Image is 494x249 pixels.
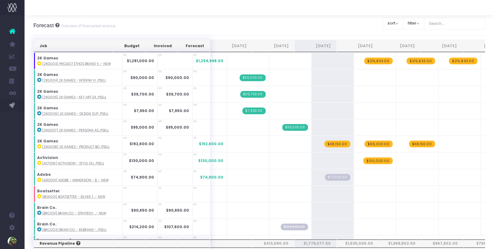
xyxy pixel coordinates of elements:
span: Streamtime Invoice: 922 – 2K Games - Persona Assets [282,124,308,131]
th: $413,080.00 [252,240,294,247]
strong: Activision [37,155,58,160]
th: Revenue Pipeline [34,240,114,247]
strong: $39,700.00 [131,92,154,97]
span: Streamtime Draft Invoice: null – [ADO001] Adobe - Immersion - Brand - New [325,174,350,181]
abbr: [ACT016] Activision - Style Guide and Icon Explore - Brand - Upsell [42,161,104,166]
th: Budget [113,40,145,52]
strong: $95,000.00 [166,125,189,130]
span: wayahead Revenue Forecast Item [324,141,350,147]
th: Sep 25: activate to sort column ascending [253,40,295,52]
span: Forecast [33,22,54,28]
strong: 2K Games [37,105,58,111]
span: wayahead Revenue Forecast Item [449,58,477,64]
strong: $90,650.00 [166,208,189,213]
small: Overview of forecasted revenue [60,22,116,28]
strong: $214,200.00 [129,224,154,229]
td: : [34,186,122,202]
img: images/default_profile_image.png [8,237,17,246]
button: sort [383,17,403,29]
span: wayahead Revenue Forecast Item [407,58,435,64]
th: Forecast [178,40,210,52]
th: Nov 25: activate to sort column ascending [337,40,379,52]
strong: $90,000.00 [165,75,189,80]
span: $192,600.00 [199,141,223,147]
td: : [34,86,122,103]
span: Streamtime Draft Invoice: null – [BRC003] Brain Co. - Rebrand - Brand - Upsell [281,224,308,230]
th: $1,535,006.00 [337,240,379,247]
td: : [34,136,122,152]
span: $130,000.00 [198,158,223,164]
th: $967,902.00 [421,240,464,247]
td: : [34,219,122,235]
input: Search... [424,17,485,29]
span: wayahead Revenue Forecast Item [363,157,393,164]
strong: 2K Games [37,122,58,127]
strong: Brain Co. [37,205,56,210]
td: : [34,119,122,136]
strong: Adobe [37,172,51,177]
abbr: [ADO001] Adobe - Immersion - Brand - New [42,178,109,183]
span: wayahead Revenue Forecast Item [365,141,393,147]
strong: $7,950.00 [169,108,189,113]
strong: $39,700.00 [166,92,189,97]
th: $1,778,077.50 [294,240,337,247]
td: : [34,202,122,219]
strong: $90,000.00 [130,75,154,80]
strong: 2K Games [37,89,58,94]
th: Aug 25: activate to sort column ascending [210,40,252,52]
strong: 2K Games [37,55,58,61]
span: Streamtime Invoice: 916 – 2K Games - Deck Design Support [242,108,265,114]
span: Streamtime Invoice: 909 – 2K Games - Key Art [240,91,266,98]
strong: [PERSON_NAME] [37,238,71,243]
th: Job: activate to sort column ascending [34,40,113,52]
strong: Boatsetter [37,188,60,194]
td: : [34,169,122,186]
span: $74,900.00 [200,175,223,180]
span: Streamtime Invoice: 905 – 2K Games - Interim Visual [240,74,266,81]
strong: $90,650.00 [131,208,154,213]
span: wayahead Revenue Forecast Item [364,58,393,64]
strong: $1,281,000.00 [127,58,154,63]
th: Dec 25: activate to sort column ascending [379,40,421,52]
td: : [34,152,122,169]
strong: $192,600.00 [129,141,154,146]
abbr: [2KG006] 2K Games - Design Support - Brand - Upsell [42,111,109,116]
span: $1,294,998.00 [196,58,223,64]
td: : [34,53,122,69]
strong: Brain Co. [37,221,56,227]
abbr: [2KG008] 2k Games - Product Book - Digital - Upsell [42,145,110,149]
abbr: [2KG007] 2K Games - Persona Assets - Brand - Upsell [42,128,109,133]
th: Invoiced [145,40,178,52]
abbr: [2KG004] 2K Games - Interim Visual - Brand - Upsell [42,78,106,83]
abbr: [BRC003] Brain Co. - Rebrand - Brand - Upsell [42,228,107,232]
th: $1,968,802.50 [379,240,421,247]
abbr: [BOA001] Boatsetter - SILVER / GOLD / PLATINUM Brand - Brand - New [42,194,105,199]
strong: 2K Games [37,138,58,144]
abbr: [2KG003] Project Ethos Brand V2 - Brand - New [42,62,111,66]
td: : [34,103,122,119]
th: Oct 25: activate to sort column ascending [295,40,337,52]
abbr: [BRC001] Brain Co. - Strategy - Brand - New [42,211,106,216]
button: filter [403,17,424,29]
th: Jan 26: activate to sort column ascending [421,40,463,52]
strong: $130,000.00 [129,158,154,163]
strong: $7,950.00 [134,108,154,113]
strong: 2K Games [37,72,58,77]
td: : [34,69,122,86]
abbr: [2KG005] 2K Games - Key Art Explore - Brand - Upsell [42,95,106,100]
span: wayahead Revenue Forecast Item [409,141,435,147]
strong: $74,900.00 [131,175,154,180]
strong: $95,000.00 [131,125,154,130]
strong: $107,600.00 [164,224,189,229]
